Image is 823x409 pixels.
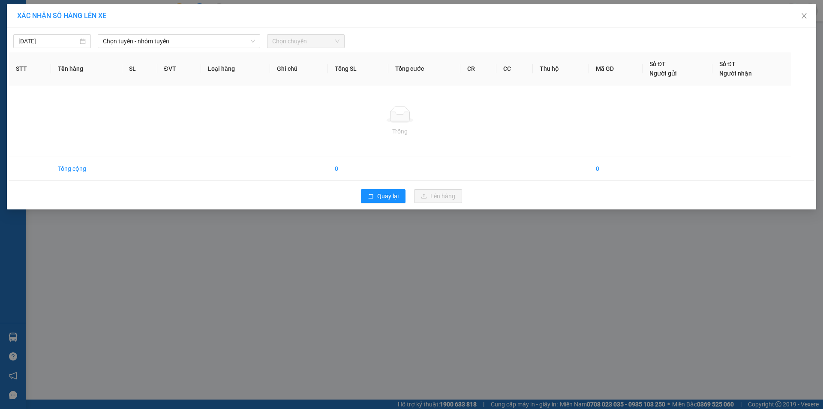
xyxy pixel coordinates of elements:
th: Ghi chú [270,52,328,85]
b: 450H, [GEOGRAPHIC_DATA], P21 [4,47,57,73]
div: Trống [16,127,784,136]
button: Close [792,4,816,28]
b: 154/1 Bình Giã, P 8 [59,47,113,64]
button: uploadLên hàng [414,189,462,203]
th: ĐVT [157,52,201,85]
span: down [250,39,255,44]
th: STT [9,52,51,85]
li: VP Bình Giã [59,36,114,46]
span: close [801,12,808,19]
input: 12/10/2025 [18,36,78,46]
th: Thu hộ [533,52,589,85]
span: Số ĐT [649,61,666,67]
span: Người gửi [649,70,677,77]
th: CR [460,52,497,85]
span: Người nhận [719,70,752,77]
button: rollbackQuay lại [361,189,405,203]
th: SL [122,52,157,85]
span: rollback [368,193,374,200]
td: 0 [589,157,643,181]
span: environment [4,48,10,54]
span: XÁC NHẬN SỐ HÀNG LÊN XE [17,12,106,20]
span: Số ĐT [719,61,736,67]
th: Tổng SL [328,52,388,85]
li: VP Hàng Xanh [4,36,59,46]
span: Chọn chuyến [272,35,339,48]
span: environment [59,48,65,54]
span: Chọn tuyến - nhóm tuyến [103,35,255,48]
th: Mã GD [589,52,643,85]
img: logo.jpg [4,4,34,34]
th: Tên hàng [51,52,122,85]
th: Loại hàng [201,52,270,85]
li: Hoa Mai [4,4,124,21]
td: 0 [328,157,388,181]
th: Tổng cước [388,52,460,85]
th: CC [496,52,533,85]
td: Tổng cộng [51,157,122,181]
span: Quay lại [377,191,399,201]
